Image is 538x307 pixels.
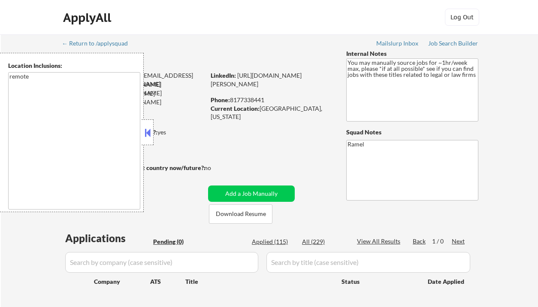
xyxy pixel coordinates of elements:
[346,49,478,58] div: Internal Notes
[94,277,150,286] div: Company
[153,237,196,246] div: Pending (0)
[357,237,403,246] div: View All Results
[65,252,258,273] input: Search by company (case sensitive)
[428,40,478,49] a: Job Search Builder
[211,96,332,104] div: 8177338441
[62,40,136,46] div: ← Return to /applysquad
[63,10,114,25] div: ApplyAll
[211,72,302,88] a: [URL][DOMAIN_NAME][PERSON_NAME]
[65,233,150,243] div: Applications
[428,277,465,286] div: Date Applied
[62,40,136,49] a: ← Return to /applysquad
[211,105,260,112] strong: Current Location:
[208,185,295,202] button: Add a Job Manually
[346,128,478,137] div: Squad Notes
[445,9,479,26] button: Log Out
[452,237,465,246] div: Next
[8,61,140,70] div: Location Inclusions:
[413,237,426,246] div: Back
[211,72,236,79] strong: LinkedIn:
[266,252,470,273] input: Search by title (case sensitive)
[252,237,295,246] div: Applied (115)
[204,164,229,172] div: no
[150,277,185,286] div: ATS
[211,104,332,121] div: [GEOGRAPHIC_DATA], [US_STATE]
[185,277,333,286] div: Title
[209,204,272,224] button: Download Resume
[428,40,478,46] div: Job Search Builder
[376,40,419,46] div: Mailslurp Inbox
[302,237,345,246] div: All (229)
[211,96,230,103] strong: Phone:
[376,40,419,49] a: Mailslurp Inbox
[342,274,415,289] div: Status
[432,237,452,246] div: 1 / 0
